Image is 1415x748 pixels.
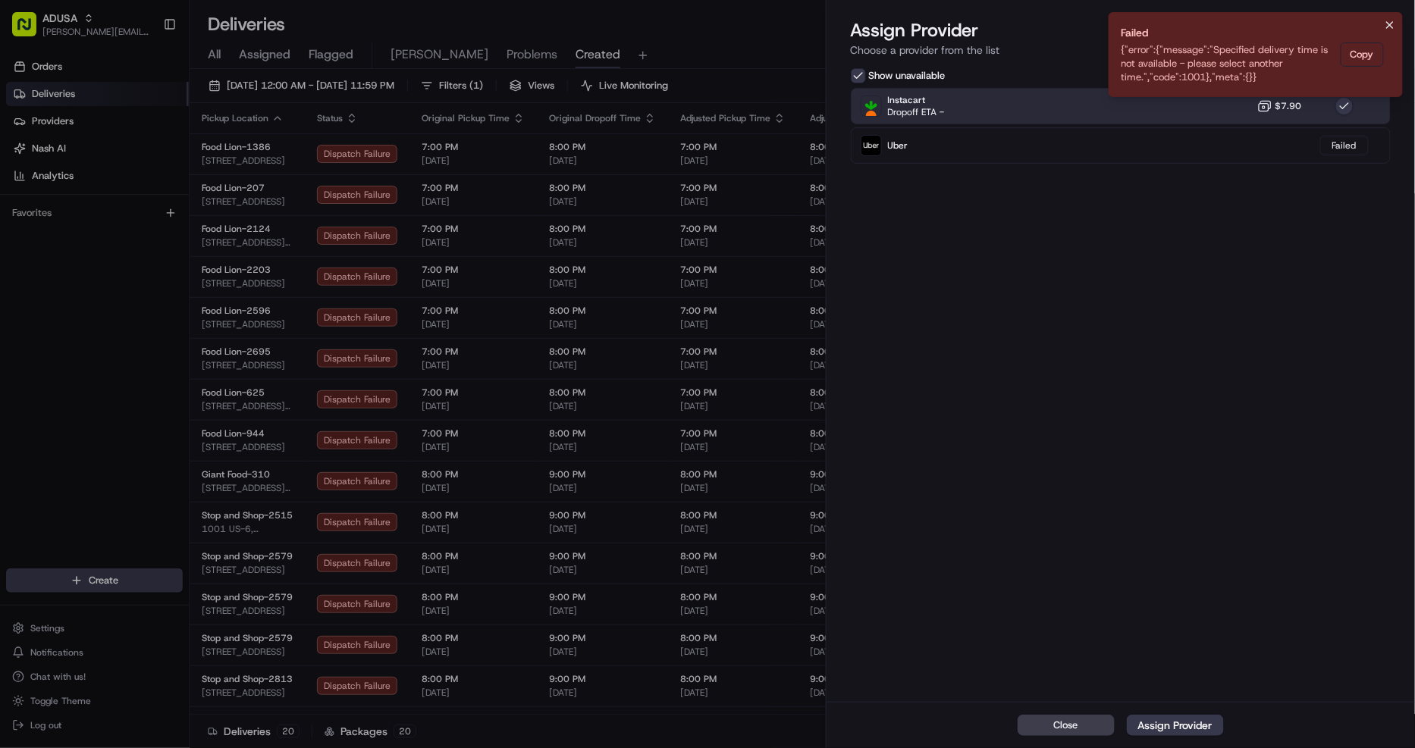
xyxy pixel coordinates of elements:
[68,160,209,172] div: We're available if you need us!
[1138,718,1213,733] div: Assign Provider
[1127,715,1224,736] button: Assign Provider
[235,194,276,212] button: See all
[888,106,945,118] span: Dropoff ETA -
[107,334,184,346] a: Powered byPylon
[30,298,116,313] span: Knowledge Base
[888,94,945,106] span: Instacart
[15,221,39,245] img: Archana Ravishankar
[122,292,249,319] a: 💻API Documentation
[9,292,122,319] a: 📗Knowledge Base
[869,69,946,83] label: Show unavailable
[1018,715,1115,736] button: Close
[39,98,250,114] input: Clear
[861,96,881,116] img: Instacart
[1257,99,1302,114] button: $7.90
[1341,42,1384,67] button: Copy
[134,235,165,247] span: [DATE]
[1275,100,1302,112] span: $7.90
[888,139,908,152] span: Uber
[143,298,243,313] span: API Documentation
[47,235,123,247] span: [PERSON_NAME]
[851,18,1391,42] h2: Assign Provider
[68,145,249,160] div: Start new chat
[15,197,102,209] div: Past conversations
[32,145,59,172] img: 3855928211143_97847f850aaaf9af0eff_72.jpg
[258,149,276,167] button: Start new chat
[15,299,27,311] div: 📗
[15,15,45,45] img: Nash
[1320,136,1369,155] div: Failed
[128,299,140,311] div: 💻
[1122,25,1335,40] div: Failed
[1054,718,1078,732] span: Close
[151,335,184,346] span: Pylon
[861,136,881,155] img: Uber
[1122,43,1335,84] div: {"error":{"message":"Specified delivery time is not available - please select another time.","cod...
[126,235,131,247] span: •
[851,42,1391,58] p: Choose a provider from the list
[15,145,42,172] img: 1736555255976-a54dd68f-1ca7-489b-9aae-adbdc363a1c4
[15,61,276,85] p: Welcome 👋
